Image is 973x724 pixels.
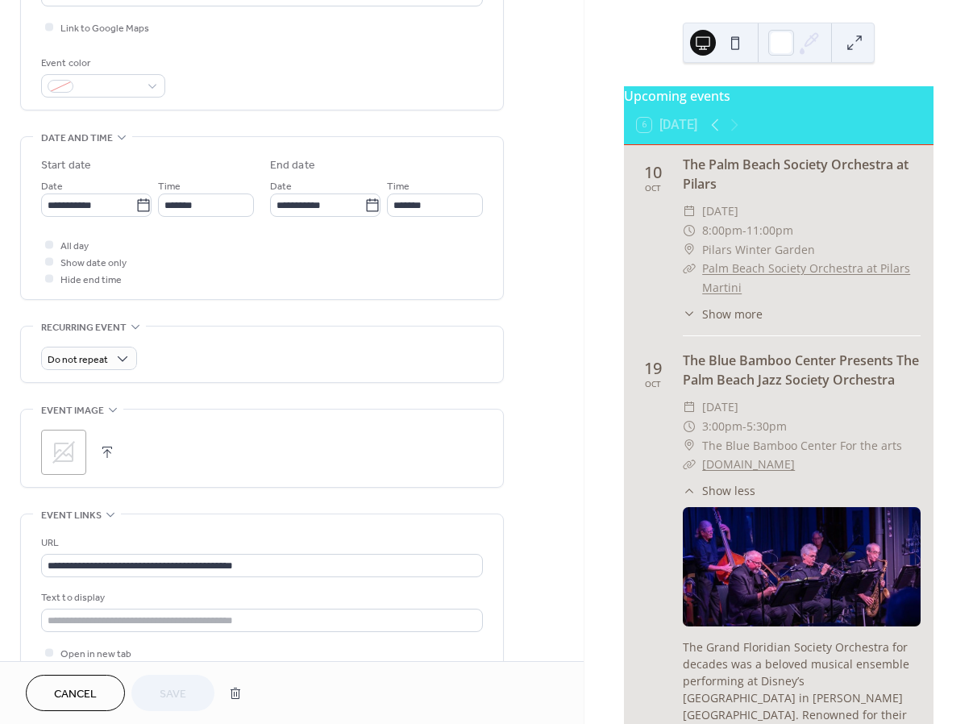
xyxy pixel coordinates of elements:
span: Pilars Winter Garden [702,240,815,260]
a: Palm Beach Society Orchestra at Pilars Martini [702,260,910,295]
span: Show less [702,482,755,499]
div: Text to display [41,589,480,606]
span: Recurring event [41,319,127,336]
div: Event color [41,55,162,72]
div: 10 [644,164,662,181]
span: Date [270,178,292,195]
span: Do not repeat [48,351,108,369]
span: 3:00pm [702,417,742,436]
span: Date and time [41,130,113,147]
span: - [742,221,746,240]
div: End date [270,157,315,174]
a: The Blue Bamboo Center Presents The Palm Beach Jazz Society Orchestra [683,352,919,389]
span: The Blue Bamboo Center For the arts [702,436,902,456]
span: Event links [41,507,102,524]
div: ​ [683,417,696,436]
div: ​ [683,240,696,260]
span: Hide end time [60,272,122,289]
div: ​ [683,397,696,417]
a: The Palm Beach Society Orchestra at Pilars [683,156,909,193]
span: Time [387,178,410,195]
span: Date [41,178,63,195]
span: Cancel [54,686,97,703]
div: ​ [683,436,696,456]
div: ​ [683,202,696,221]
button: ​Show more [683,306,763,322]
div: Oct [645,380,661,388]
span: - [742,417,746,436]
div: ​ [683,221,696,240]
div: Start date [41,157,91,174]
div: 19 [644,360,662,377]
span: 5:30pm [746,417,787,436]
span: 8:00pm [702,221,742,240]
span: Show date only [60,255,127,272]
button: Cancel [26,675,125,711]
div: ​ [683,306,696,322]
span: [DATE] [702,397,738,417]
span: Show more [702,306,763,322]
span: [DATE] [702,202,738,221]
div: ​ [683,259,696,278]
div: ; [41,430,86,475]
span: Event image [41,402,104,419]
span: Time [158,178,181,195]
div: Oct [645,184,661,192]
span: Open in new tab [60,646,131,663]
div: URL [41,535,480,551]
span: 11:00pm [746,221,793,240]
div: ​ [683,455,696,474]
a: [DOMAIN_NAME] [702,456,795,472]
div: Upcoming events [624,86,933,106]
div: ​ [683,482,696,499]
span: All day [60,238,89,255]
span: Link to Google Maps [60,20,149,37]
button: ​Show less [683,482,755,499]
